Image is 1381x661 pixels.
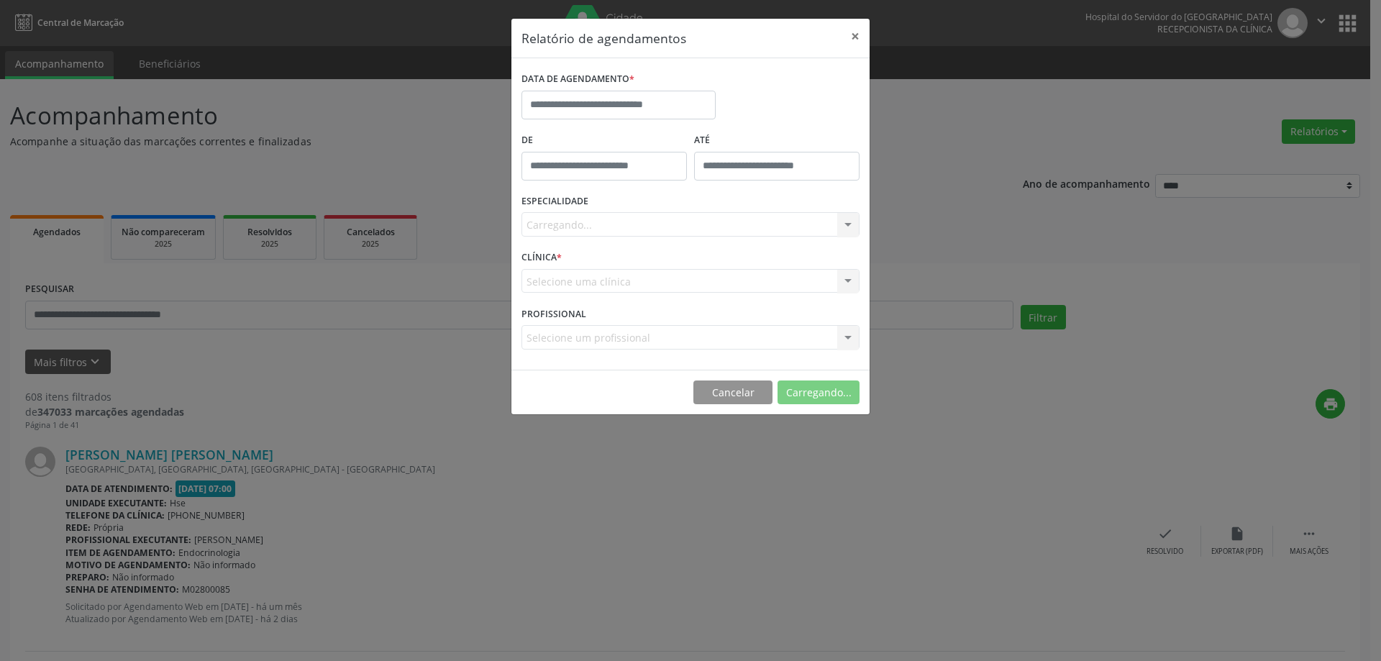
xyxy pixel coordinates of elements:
[521,303,586,325] label: PROFISSIONAL
[841,19,870,54] button: Close
[521,129,687,152] label: De
[521,29,686,47] h5: Relatório de agendamentos
[521,191,588,213] label: ESPECIALIDADE
[693,380,772,405] button: Cancelar
[778,380,860,405] button: Carregando...
[521,247,562,269] label: CLÍNICA
[694,129,860,152] label: ATÉ
[521,68,634,91] label: DATA DE AGENDAMENTO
